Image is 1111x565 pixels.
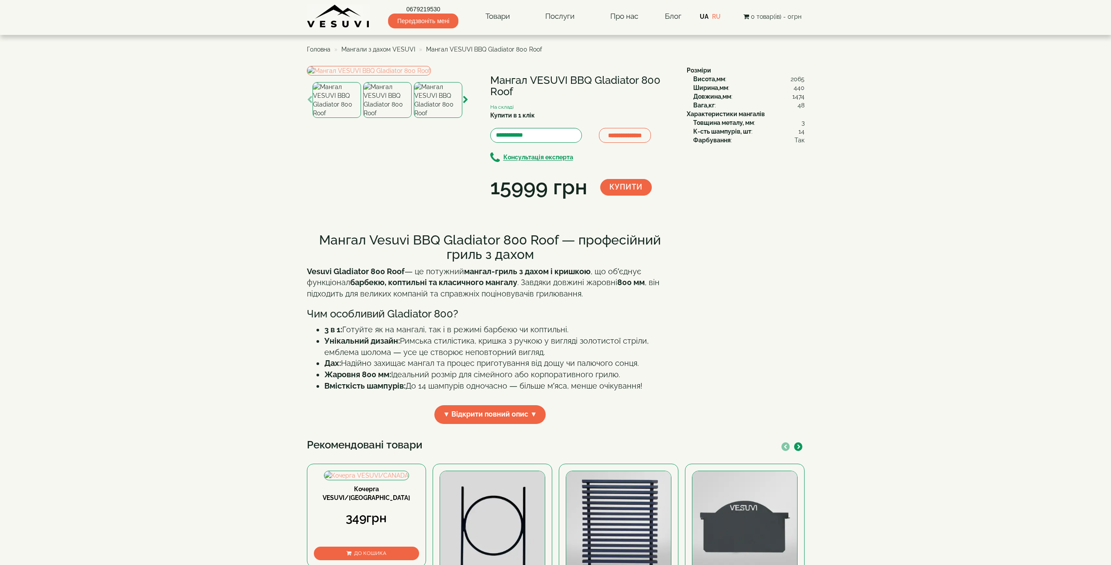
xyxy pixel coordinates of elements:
strong: Дах: [324,358,341,368]
div: 349грн [314,510,420,527]
span: 1474 [792,92,805,101]
b: Ширина,мм [693,84,728,91]
a: Кочерга VESUVI/[GEOGRAPHIC_DATA] [323,486,410,501]
span: Мангал VESUVI BBQ Gladiator 800 Roof [426,46,542,53]
span: 0 товар(ів) - 0грн [751,13,801,20]
strong: Жаровня 800 мм: [324,370,391,379]
a: Послуги [537,7,583,27]
b: Товщина металу, мм [693,119,754,126]
span: Передзвоніть мені [388,14,458,28]
h1: Мангал VESUVI BBQ Gladiator 800 Roof [490,75,674,98]
div: : [693,75,805,83]
b: Висота,мм [693,76,725,83]
b: Фарбування [693,137,731,144]
img: Мангал VESUVI BBQ Gladiator 800 Roof [307,66,431,76]
strong: 800 мм [617,278,645,287]
strong: мангал-гриль з дахом і кришкою [464,267,591,276]
strong: Вмісткість шампурів: [324,381,406,390]
small: На складі [490,104,514,110]
span: 14 [798,127,805,136]
a: Про нас [602,7,647,27]
strong: Унікальний дизайн: [324,336,400,345]
img: Мангал VESUVI BBQ Gladiator 800 Roof [313,82,361,118]
strong: 3 в 1: [324,325,342,334]
b: Характеристики мангалів [687,110,765,117]
span: До кошика [354,550,386,556]
button: 0 товар(ів) - 0грн [741,12,804,21]
b: Консультація експерта [503,154,573,161]
a: Головна [307,46,330,53]
button: Купити [600,179,652,196]
h3: Чим особливий Gladiator 800? [307,308,674,320]
img: Мангал VESUVI BBQ Gladiator 800 Roof [414,82,462,118]
li: До 14 шампурів одночасно — більше м’яса, менше очікування! [324,380,674,392]
div: : [693,118,805,127]
b: Розміри [687,67,711,74]
span: 2065 [791,75,805,83]
img: Завод VESUVI [307,4,370,28]
li: Ідеальний розмір для сімейного або корпоративного грилю. [324,369,674,380]
span: Так [795,136,805,145]
img: Кочерга VESUVI/CANADA [324,471,409,480]
li: Готуйте як на мангалі, так і в режимі барбекю чи коптильні. [324,324,674,335]
span: 3 [801,118,805,127]
li: Надійно захищає мангал та процес приготування від дощу чи палючого сонця. [324,358,674,369]
div: 15999 грн [490,172,587,202]
b: Довжина,мм [693,93,731,100]
a: RU [712,13,721,20]
div: : [693,136,805,145]
strong: барбекю, коптильні та класичного мангалу [350,278,517,287]
a: 0679219530 [388,5,458,14]
h2: Мангал Vesuvi BBQ Gladiator 800 Roof — професійний гриль з дахом [307,233,674,262]
img: Мангал VESUVI BBQ Gladiator 800 Roof [363,82,412,118]
strong: Vesuvi Gladiator 800 Roof [307,267,405,276]
span: ▼ Відкрити повний опис ▼ [434,405,546,424]
button: До кошика [314,547,420,560]
div: : [693,83,805,92]
li: Римська стилістика, кришка з ручкою у вигляді золотистої стріли, емблема шолома — усе це створює ... [324,335,674,358]
a: UA [700,13,709,20]
div: : [693,101,805,110]
b: К-сть шампурів, шт [693,128,751,135]
a: Товари [477,7,519,27]
label: Купити в 1 клік [490,111,535,120]
a: Мангали з дахом VESUVI [341,46,415,53]
a: Блог [665,12,681,21]
span: 48 [798,101,805,110]
h3: Рекомендовані товари [307,439,805,451]
span: 440 [794,83,805,92]
p: — це потужний , що об’єднує функціонал . Завдяки довжині жаровні , він підходить для великих комп... [307,266,674,300]
div: : [693,92,805,101]
div: : [693,127,805,136]
b: Вага,кг [693,102,715,109]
